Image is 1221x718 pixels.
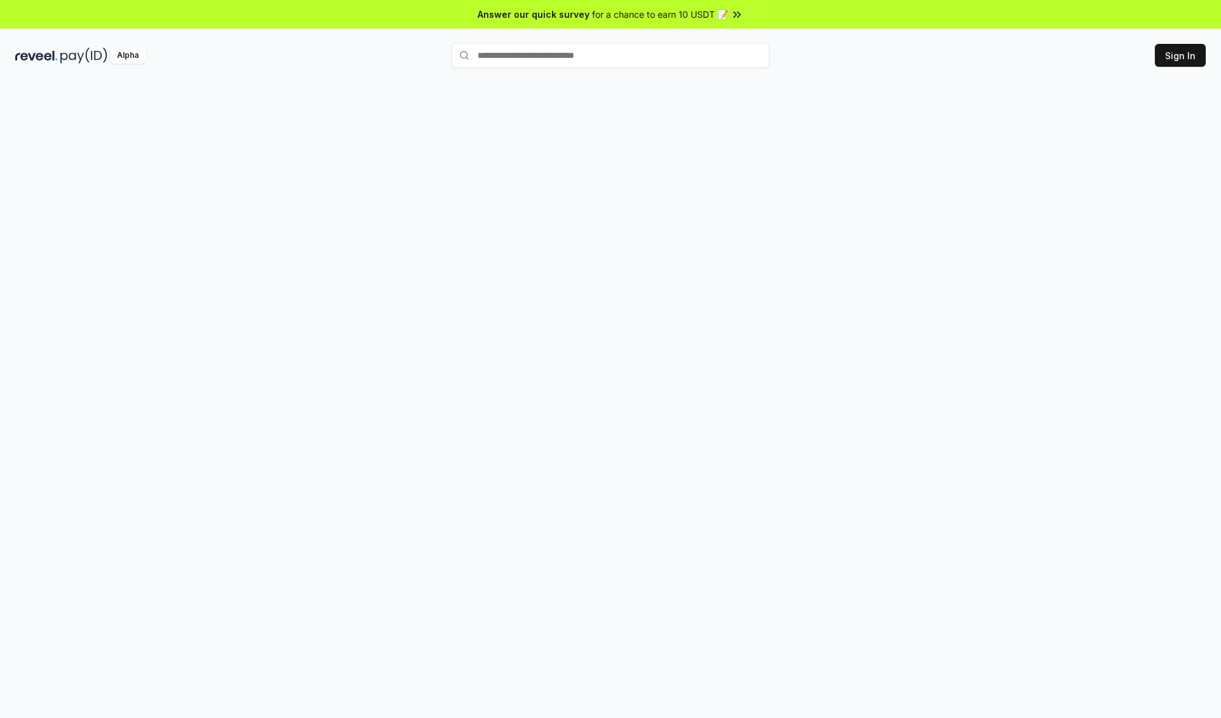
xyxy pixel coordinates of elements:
img: reveel_dark [15,48,58,64]
span: Answer our quick survey [478,8,590,21]
button: Sign In [1155,44,1206,67]
span: for a chance to earn 10 USDT 📝 [592,8,728,21]
div: Alpha [110,48,146,64]
img: pay_id [60,48,107,64]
